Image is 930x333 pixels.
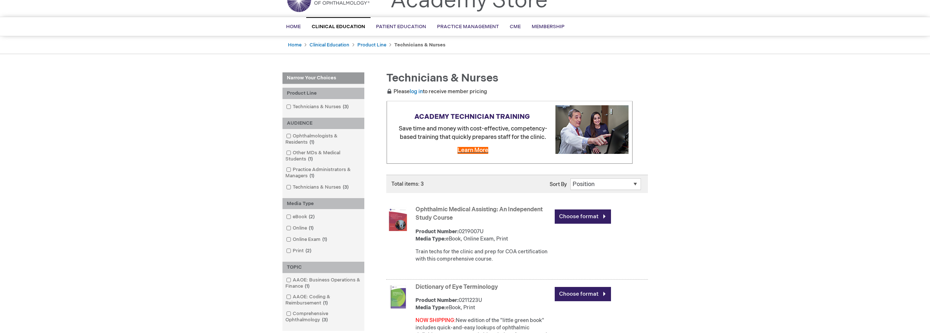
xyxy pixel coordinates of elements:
a: Dictionary of Eye Terminology [415,284,498,291]
a: AAOE: Business Operations & Finance1 [284,277,362,290]
label: Sort By [550,181,567,188]
font: NOW SHIPPING: [415,317,456,323]
a: Online Exam1 [284,236,330,243]
a: Product Line [357,42,386,48]
span: Please to receive member pricing [386,88,487,95]
span: Patient Education [376,24,426,30]
a: Technicians & Nurses3 [284,184,352,191]
span: 1 [306,156,315,162]
span: 1 [320,236,329,242]
div: Product Line [282,88,364,99]
span: Home [286,24,301,30]
strong: Narrow Your Choices [282,72,364,84]
span: Practice Management [437,24,499,30]
span: 1 [308,139,316,145]
a: Learn More [458,147,488,154]
a: Ophthalmologists & Residents1 [284,133,362,146]
div: TOPIC [282,262,364,273]
a: Clinical Education [310,42,349,48]
a: Other MDs & Medical Students1 [284,150,362,163]
strong: Technicians & Nurses [394,42,445,48]
a: Comprehensive Ophthalmology3 [284,310,362,323]
img: Explore cost-effective Academy technician training programs [555,105,629,154]
div: 0219007U eBook, Online Exam, Print [415,228,551,243]
img: Dictionary of Eye Terminology [386,285,410,309]
span: 1 [308,173,316,179]
span: Membership [532,24,565,30]
span: Clinical Education [312,24,365,30]
span: Technicians & Nurses [386,72,498,85]
span: 3 [341,184,350,190]
div: Media Type [282,198,364,209]
a: Choose format [555,209,611,224]
a: Choose format [555,287,611,301]
div: Train techs for the clinic and prep for COA certification with this comprehensive course. [415,248,551,263]
a: Practice Administrators & Managers1 [284,166,362,179]
span: 1 [307,225,315,231]
a: log in [410,88,423,95]
span: 3 [320,317,330,323]
strong: ACADEMY TECHNICIAN TRAINING [414,113,530,121]
a: Technicians & Nurses3 [284,103,352,110]
strong: Product Number: [415,228,459,235]
a: AAOE: Coding & Reimbursement1 [284,294,362,307]
div: 0211223U eBook, Print [415,297,551,311]
span: 3 [341,104,350,110]
span: 2 [307,214,316,220]
a: Online1 [284,225,316,232]
p: Save time and money with cost-effective, competency-based training that quickly prepares staff fo... [391,125,629,142]
span: 1 [321,300,330,306]
span: 2 [304,248,313,254]
span: CME [510,24,521,30]
a: Home [288,42,301,48]
a: Print2 [284,247,314,254]
a: eBook2 [284,213,318,220]
a: Ophthalmic Medical Assisting: An Independent Study Course [415,206,543,222]
span: 1 [303,283,311,289]
div: AUDIENCE [282,118,364,129]
img: Ophthalmic Medical Assisting: An Independent Study Course [386,208,410,231]
strong: Media Type: [415,304,446,311]
strong: Product Number: [415,297,459,303]
strong: Media Type: [415,236,446,242]
span: Total items: 3 [391,181,424,187]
